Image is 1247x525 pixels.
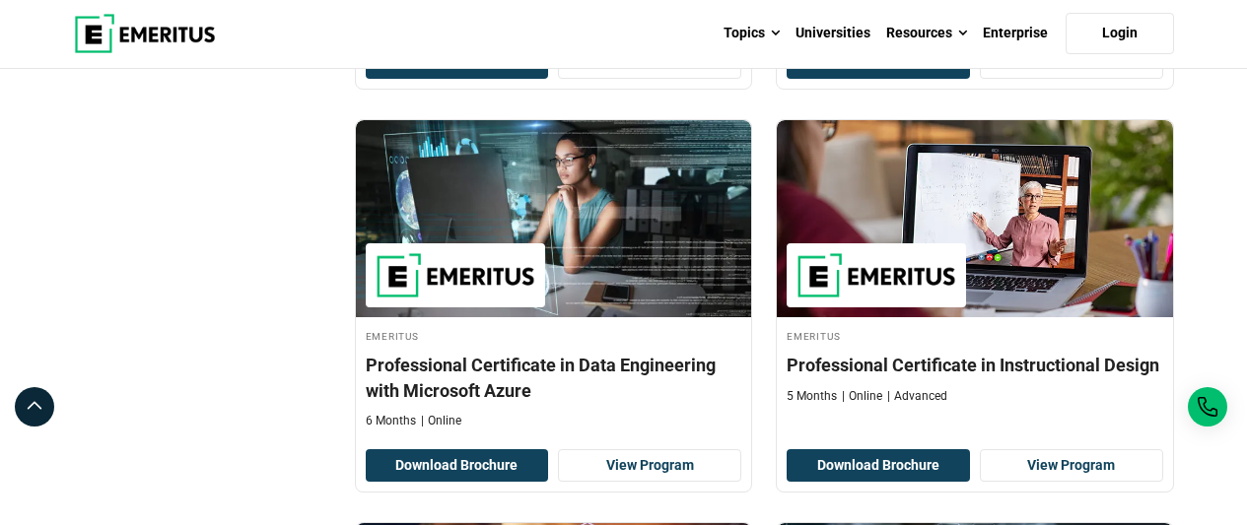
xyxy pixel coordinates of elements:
[980,449,1163,483] a: View Program
[777,120,1173,415] a: Product Design and Innovation Course by Emeritus - Emeritus Emeritus Professional Certificate in ...
[376,253,535,297] img: Emeritus
[366,449,549,483] button: Download Brochure
[787,353,1163,377] h4: Professional Certificate in Instructional Design
[787,449,970,483] button: Download Brochure
[797,253,956,297] img: Emeritus
[558,449,741,483] a: View Program
[777,120,1173,317] img: Professional Certificate in Instructional Design | Online Product Design and Innovation Course
[366,353,742,402] h4: Professional Certificate in Data Engineering with Microsoft Azure
[421,413,461,429] p: Online
[787,388,837,405] p: 5 Months
[366,327,742,344] h4: Emeritus
[787,327,1163,344] h4: Emeritus
[1066,13,1174,54] a: Login
[356,120,752,317] img: Professional Certificate in Data Engineering with Microsoft Azure | Online Data Science and Analy...
[842,388,882,405] p: Online
[887,388,947,405] p: Advanced
[356,120,752,439] a: Data Science and Analytics Course by Emeritus - Emeritus Emeritus Professional Certificate in Dat...
[366,413,416,429] p: 6 Months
